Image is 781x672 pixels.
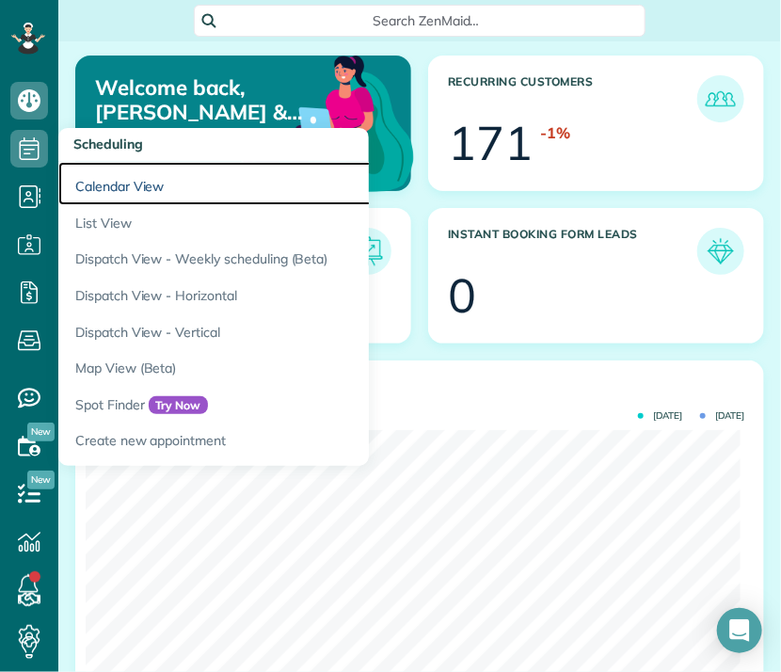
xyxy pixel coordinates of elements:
[702,80,740,118] img: icon_recurring_customers-cf858462ba22bcd05b5a5880d41d6543d210077de5bb9ebc9590e49fd87d84ed.png
[149,396,209,415] span: Try Now
[95,75,303,125] p: Welcome back, [PERSON_NAME] & [PERSON_NAME]!
[58,241,529,278] a: Dispatch View - Weekly scheduling (Beta)
[58,278,529,314] a: Dispatch View - Horizontal
[58,314,529,351] a: Dispatch View - Vertical
[638,411,682,421] span: [DATE]
[27,471,55,489] span: New
[717,608,762,653] div: Open Intercom Messenger
[58,350,529,387] a: Map View (Beta)
[448,228,697,275] h3: Instant Booking Form Leads
[58,205,529,242] a: List View
[448,75,697,122] h3: Recurring Customers
[95,385,744,402] h3: Actual Revenue this month
[702,232,740,270] img: icon_form_leads-04211a6a04a5b2264e4ee56bc0799ec3eb69b7e499cbb523a139df1d13a81ae0.png
[58,423,529,466] a: Create new appointment
[58,162,529,205] a: Calendar View
[448,272,476,319] div: 0
[73,136,143,152] span: Scheduling
[235,34,418,216] img: dashboard_welcome-42a62b7d889689a78055ac9021e634bf52bae3f8056760290aed330b23ab8690.png
[540,122,570,144] div: -1%
[700,411,744,421] span: [DATE]
[58,387,529,424] a: Spot FinderTry Now
[27,423,55,441] span: New
[448,120,533,167] div: 171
